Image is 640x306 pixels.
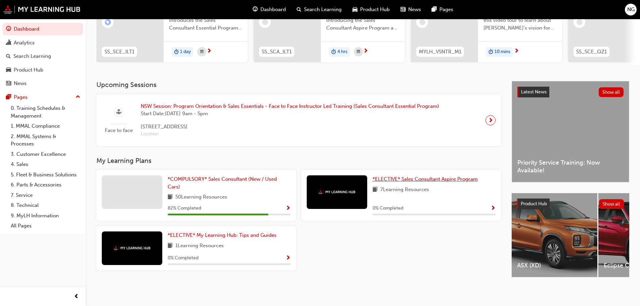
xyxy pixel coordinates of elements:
[483,9,557,32] span: Welcome aboard! Jump into this video tour to learn about [PERSON_NAME]'s vision for your learning...
[96,81,501,89] h3: Upcoming Sessions
[286,254,291,262] button: Show Progress
[363,48,368,54] span: next-icon
[439,6,453,13] span: Pages
[175,242,224,250] span: 1 Learning Resources
[331,48,336,56] span: duration-icon
[262,19,268,25] span: learningRecordVerb_NONE-icon
[6,26,11,32] span: guage-icon
[3,21,83,91] button: DashboardAnalyticsSearch LearningProduct HubNews
[200,48,204,56] span: calendar-icon
[8,159,83,170] a: 4. Sales
[169,9,242,32] span: This instructor led session introduces the Sales Consultant Essential Program and outlines what y...
[6,53,11,59] span: search-icon
[96,157,501,165] h3: My Learning Plans
[352,5,357,14] span: car-icon
[3,37,83,49] a: Analytics
[517,262,592,269] span: ASX (XD)
[395,3,426,16] a: news-iconNews
[8,170,83,180] a: 5. Fleet & Business Solutions
[174,48,179,56] span: duration-icon
[116,108,121,117] span: sessionType_FACE_TO_FACE-icon
[360,6,390,13] span: Product Hub
[297,5,301,14] span: search-icon
[168,231,279,239] a: *ELECTIVE* My Learning Hub: Tips and Guides
[168,205,201,212] span: 82 % Completed
[373,175,480,183] a: *ELECTIVE* Sales Consultant Aspire Program
[304,6,342,13] span: Search Learning
[326,9,399,32] span: Online instructor led session introducing the Sales Consultant Aspire Program and outlining what ...
[8,221,83,231] a: All Pages
[337,48,347,56] span: 4 hrs
[286,255,291,261] span: Show Progress
[76,93,80,101] span: up-icon
[8,211,83,221] a: 9. MyLH Information
[488,116,493,125] span: next-icon
[599,199,624,209] button: Show all
[286,204,291,213] button: Show Progress
[14,39,35,47] div: Analytics
[490,204,496,213] button: Show Progress
[14,93,28,101] div: Pages
[168,175,291,190] a: *COMPULSORY* Sales Consultant (New / Used Cars)
[517,87,624,97] a: Latest NewsShow all
[3,5,81,14] img: mmal
[512,81,629,182] a: Latest NewsShow allPriority Service Training: Now Available!
[8,131,83,149] a: 2. MMAL Systems & Processes
[8,190,83,201] a: 7. Service
[400,5,406,14] span: news-icon
[74,293,79,301] span: prev-icon
[262,48,292,56] span: SS_SCA_ILT1
[168,254,199,262] span: 0 % Completed
[357,48,360,56] span: calendar-icon
[141,123,439,131] span: [STREET_ADDRESS]
[373,176,478,182] span: *ELECTIVE* Sales Consultant Aspire Program
[291,3,347,16] a: search-iconSearch Learning
[102,100,496,141] a: Face to faceNSW Session: Program Orientation & Sales Essentials - Face to Face Instructor Led Tra...
[426,3,459,16] a: pages-iconPages
[141,110,439,118] span: Start Date: [DATE] 9am - 5pm
[521,89,547,95] span: Latest News
[318,190,355,194] img: mmal
[6,67,11,73] span: car-icon
[512,193,597,277] a: ASX (XD)
[105,19,111,25] span: learningRecordVerb_ENROLL-icon
[8,103,83,121] a: 0. Training Schedules & Management
[3,50,83,62] a: Search Learning
[490,206,496,212] span: Show Progress
[517,199,624,209] a: Product HubShow all
[253,5,258,14] span: guage-icon
[8,121,83,131] a: 1. MMAL Compliance
[3,23,83,35] a: Dashboard
[247,3,291,16] a: guage-iconDashboard
[577,19,583,25] span: learningRecordVerb_NONE-icon
[599,87,624,97] button: Show all
[102,127,135,134] span: Face to face
[286,206,291,212] span: Show Progress
[419,48,461,56] span: MYLH_VSNTR_M1
[408,6,421,13] span: News
[495,48,510,56] span: 10 mins
[432,5,437,14] span: pages-icon
[141,102,439,110] span: NSW Session: Program Orientation & Sales Essentials - Face to Face Instructor Led Training (Sales...
[419,19,425,25] span: learningRecordVerb_NONE-icon
[3,64,83,76] a: Product Hub
[168,232,276,238] span: *ELECTIVE* My Learning Hub: Tips and Guides
[3,77,83,90] a: News
[373,186,378,194] span: book-icon
[6,81,11,87] span: news-icon
[13,52,51,60] div: Search Learning
[141,130,439,138] span: Location
[6,40,11,46] span: chart-icon
[3,91,83,103] button: Pages
[488,48,493,56] span: duration-icon
[8,180,83,190] a: 6. Parts & Accessories
[517,159,624,174] span: Priority Service Training: Now Available!
[168,176,277,190] span: *COMPULSORY* Sales Consultant (New / Used Cars)
[180,48,191,56] span: 1 day
[347,3,395,16] a: car-iconProduct Hub
[8,149,83,160] a: 3. Customer Excellence
[175,193,227,202] span: 50 Learning Resources
[8,200,83,211] a: 8. Technical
